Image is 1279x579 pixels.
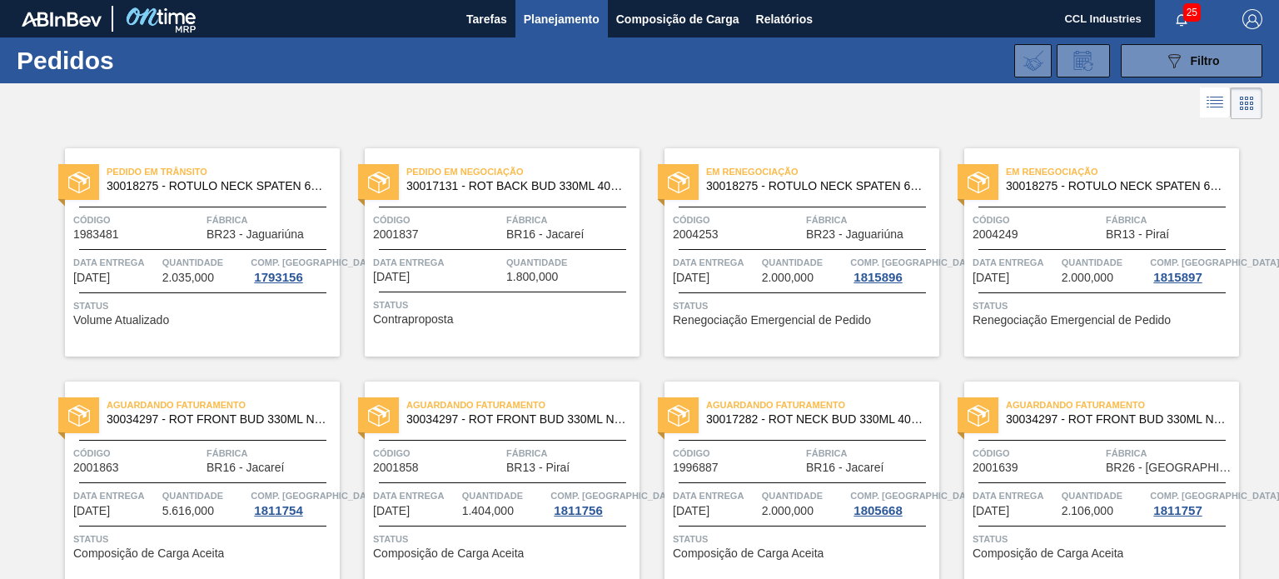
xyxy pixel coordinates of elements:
[162,505,214,517] span: 5.616,000
[1183,3,1201,22] span: 25
[162,272,214,284] span: 2.035,000
[850,487,935,517] a: Comp. [GEOGRAPHIC_DATA]1805668
[462,505,514,517] span: 1.404,000
[1150,271,1205,284] div: 1815897
[68,405,90,427] img: status
[673,212,802,228] span: Código
[850,487,979,504] span: Comp. Carga
[73,254,158,271] span: Data entrega
[107,397,340,413] span: Aguardando Faturamento
[524,9,600,29] span: Planejamento
[73,228,119,241] span: 1983481
[406,163,639,180] span: Pedido em Negociação
[466,9,507,29] span: Tarefas
[373,228,419,241] span: 2001837
[373,445,502,462] span: Código
[73,505,110,517] span: 21/08/2025
[1062,272,1113,284] span: 2.000,000
[806,212,935,228] span: Fábrica
[506,228,584,241] span: BR16 - Jacareí
[373,313,454,326] span: Contraproposta
[73,462,119,474] span: 2001863
[1191,54,1220,67] span: Filtro
[939,148,1239,357] a: statusEm renegociação30018275 - ROTULO NECK SPATEN 600 RGB 36MIC REDONDOCódigo2004249FábricaBR13 ...
[1062,254,1147,271] span: Quantidade
[162,487,247,504] span: Quantidade
[1150,487,1235,517] a: Comp. [GEOGRAPHIC_DATA]1811757
[107,163,340,180] span: Pedido em Trânsito
[1150,254,1279,271] span: Comp. Carga
[73,272,110,284] span: 01/08/2025
[251,271,306,284] div: 1793156
[1106,462,1235,474] span: BR26 - Uberlândia
[616,9,739,29] span: Composição de Carga
[373,505,410,517] span: 21/08/2025
[762,487,847,504] span: Quantidade
[968,172,989,193] img: status
[973,272,1009,284] span: 20/08/2025
[973,547,1123,560] span: Composição de Carga Aceita
[22,12,102,27] img: TNhmsLtSVTkK8tSr43FrP2fwEKptu5GPRR3wAAAABJRU5ErkJggg==
[550,504,605,517] div: 1811756
[251,254,336,284] a: Comp. [GEOGRAPHIC_DATA]1793156
[668,405,689,427] img: status
[550,487,635,517] a: Comp. [GEOGRAPHIC_DATA]1811756
[40,148,340,357] a: statusPedido em Trânsito30018275 - ROTULO NECK SPATEN 600 RGB 36MIC REDONDOCódigo1983481FábricaBR...
[973,314,1171,327] span: Renegociação Emergencial de Pedido
[373,487,458,504] span: Data entrega
[1150,504,1205,517] div: 1811757
[762,254,847,271] span: Quantidade
[673,505,709,517] span: 21/08/2025
[673,272,709,284] span: 20/08/2025
[73,314,169,327] span: Volume Atualizado
[673,547,824,560] span: Composição de Carga Aceita
[506,212,635,228] span: Fábrica
[806,462,883,474] span: BR16 - Jacareí
[673,314,871,327] span: Renegociação Emergencial de Pedido
[1106,212,1235,228] span: Fábrica
[806,228,903,241] span: BR23 - Jaguariúna
[406,180,626,192] span: 30017131 - ROT BACK BUD 330ML 40MICRAS 429
[373,297,635,313] span: Status
[673,297,935,314] span: Status
[1057,44,1110,77] div: Solicitação de Revisão de Pedidos
[506,462,570,474] span: BR13 - Piraí
[973,531,1235,547] span: Status
[1006,397,1239,413] span: Aguardando Faturamento
[1150,254,1235,284] a: Comp. [GEOGRAPHIC_DATA]1815897
[251,504,306,517] div: 1811754
[373,462,419,474] span: 2001858
[706,413,926,426] span: 30017282 - ROT NECK BUD 330ML 40MICRAS 429
[373,212,502,228] span: Código
[1155,7,1208,31] button: Notificações
[668,172,689,193] img: status
[373,254,502,271] span: Data entrega
[251,487,336,517] a: Comp. [GEOGRAPHIC_DATA]1811754
[1062,505,1113,517] span: 2.106,000
[207,212,336,228] span: Fábrica
[973,228,1018,241] span: 2004249
[850,254,979,271] span: Comp. Carga
[1062,487,1147,504] span: Quantidade
[373,547,524,560] span: Composição de Carga Aceita
[550,487,679,504] span: Comp. Carga
[406,413,626,426] span: 30034297 - ROT FRONT BUD 330ML NIV25
[762,272,814,284] span: 2.000,000
[973,254,1058,271] span: Data entrega
[706,397,939,413] span: Aguardando Faturamento
[1106,228,1169,241] span: BR13 - Piraí
[973,445,1102,462] span: Código
[639,148,939,357] a: statusEm renegociação30018275 - ROTULO NECK SPATEN 600 RGB 36MIC REDONDOCódigo2004253FábricaBR23 ...
[1242,9,1262,29] img: Logout
[207,462,284,474] span: BR16 - Jacareí
[207,228,304,241] span: BR23 - Jaguariúna
[1200,87,1231,119] div: Visão em Lista
[973,462,1018,474] span: 2001639
[973,487,1058,504] span: Data entrega
[73,212,202,228] span: Código
[706,163,939,180] span: Em renegociação
[850,504,905,517] div: 1805668
[107,413,326,426] span: 30034297 - ROT FRONT BUD 330ML NIV25
[673,487,758,504] span: Data entrega
[1006,413,1226,426] span: 30034297 - ROT FRONT BUD 330ML NIV25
